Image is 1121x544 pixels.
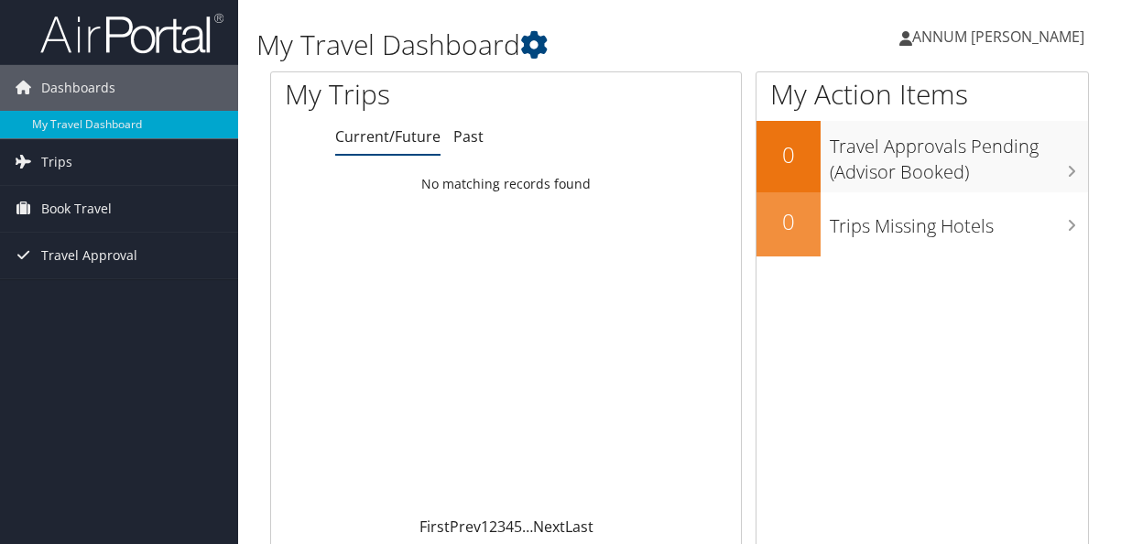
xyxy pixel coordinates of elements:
[271,168,741,201] td: No matching records found
[40,12,223,55] img: airportal-logo.png
[335,126,441,147] a: Current/Future
[565,517,593,537] a: Last
[830,204,1088,239] h3: Trips Missing Hotels
[481,517,489,537] a: 1
[514,517,522,537] a: 5
[756,139,821,170] h2: 0
[256,26,821,64] h1: My Travel Dashboard
[756,121,1088,191] a: 0Travel Approvals Pending (Advisor Booked)
[830,125,1088,185] h3: Travel Approvals Pending (Advisor Booked)
[533,517,565,537] a: Next
[899,9,1103,64] a: ANNUM [PERSON_NAME]
[41,139,72,185] span: Trips
[756,192,1088,256] a: 0Trips Missing Hotels
[522,517,533,537] span: …
[453,126,484,147] a: Past
[912,27,1084,47] span: ANNUM [PERSON_NAME]
[756,206,821,237] h2: 0
[41,186,112,232] span: Book Travel
[285,75,531,114] h1: My Trips
[450,517,481,537] a: Prev
[489,517,497,537] a: 2
[506,517,514,537] a: 4
[41,65,115,111] span: Dashboards
[497,517,506,537] a: 3
[419,517,450,537] a: First
[756,75,1088,114] h1: My Action Items
[41,233,137,278] span: Travel Approval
